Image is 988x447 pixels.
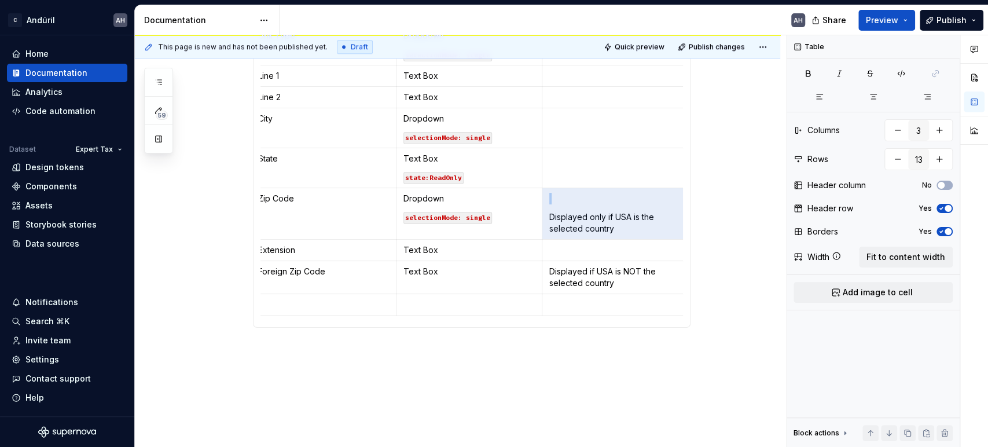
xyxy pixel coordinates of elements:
button: Share [806,10,854,31]
p: Line 2 [258,91,390,103]
code: state:ReadOnly [403,172,464,184]
div: Search ⌘K [25,316,69,327]
span: Preview [866,14,898,26]
p: Displayed only if USA is the selected country [549,211,681,235]
p: Displayed if USA is NOT the selected country [549,266,681,289]
span: Share [822,14,846,26]
div: Data sources [25,238,79,250]
div: Block actions [794,428,839,438]
span: Quick preview [615,42,664,52]
a: Design tokens [7,158,127,177]
p: Text Box [403,153,535,164]
div: Home [25,48,49,60]
div: Borders [807,226,838,237]
span: Expert Tax [76,145,113,154]
span: 59 [156,111,168,120]
div: Assets [25,200,53,211]
a: Invite team [7,331,127,350]
p: City [258,113,390,124]
a: Analytics [7,83,127,101]
button: Preview [858,10,915,31]
button: Quick preview [600,39,670,55]
span: Publish [936,14,967,26]
div: Rows [807,153,828,165]
div: Header row [807,203,853,214]
div: Header column [807,179,866,191]
div: Help [25,392,44,404]
a: Home [7,45,127,63]
button: Expert Tax [71,141,127,157]
div: Documentation [25,67,87,79]
button: Search ⌘K [7,312,127,331]
p: Zip Code [258,193,390,204]
svg: Supernova Logo [38,426,96,438]
div: Dataset [9,145,36,154]
label: Yes [919,204,932,213]
button: Fit to content width [859,247,953,268]
div: Andúril [27,14,55,26]
div: AH [794,16,803,25]
div: Contact support [25,373,91,384]
label: No [922,181,932,190]
button: Publish changes [674,39,750,55]
div: AH [116,16,125,25]
div: Columns [807,124,840,136]
button: Contact support [7,369,127,388]
p: State [258,153,390,164]
p: Foreign Zip Code [258,266,390,277]
button: Notifications [7,293,127,312]
span: Draft [351,42,368,52]
div: Code automation [25,105,96,117]
a: Components [7,177,127,196]
button: CAndúrilAH [2,8,132,32]
code: selectionMode: single [403,132,492,144]
a: Code automation [7,102,127,120]
p: Text Box [403,70,535,82]
p: Extension [258,244,390,256]
div: Documentation [144,14,254,26]
a: Assets [7,196,127,215]
div: Invite team [25,335,71,346]
div: Notifications [25,296,78,308]
code: selectionMode: single [403,212,492,224]
a: Storybook stories [7,215,127,234]
div: Storybook stories [25,219,97,230]
p: Text Box [403,244,535,256]
div: Settings [25,354,59,365]
p: Dropdown [403,113,535,124]
a: Data sources [7,235,127,253]
button: Help [7,389,127,407]
span: Publish changes [689,42,745,52]
label: Yes [919,227,932,236]
div: Block actions [794,425,850,441]
span: Add image to cell [843,287,913,298]
p: Dropdown [403,193,535,204]
span: This page is new and has not been published yet. [158,42,328,52]
a: Settings [7,350,127,369]
p: Text Box [403,266,535,277]
button: Add image to cell [794,282,953,303]
div: Design tokens [25,162,84,173]
p: Line 1 [258,70,390,82]
div: Width [807,251,829,263]
div: Components [25,181,77,192]
span: Fit to content width [866,251,945,263]
div: Analytics [25,86,63,98]
a: Documentation [7,64,127,82]
div: C [8,13,22,27]
p: Text Box [403,91,535,103]
button: Publish [920,10,983,31]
